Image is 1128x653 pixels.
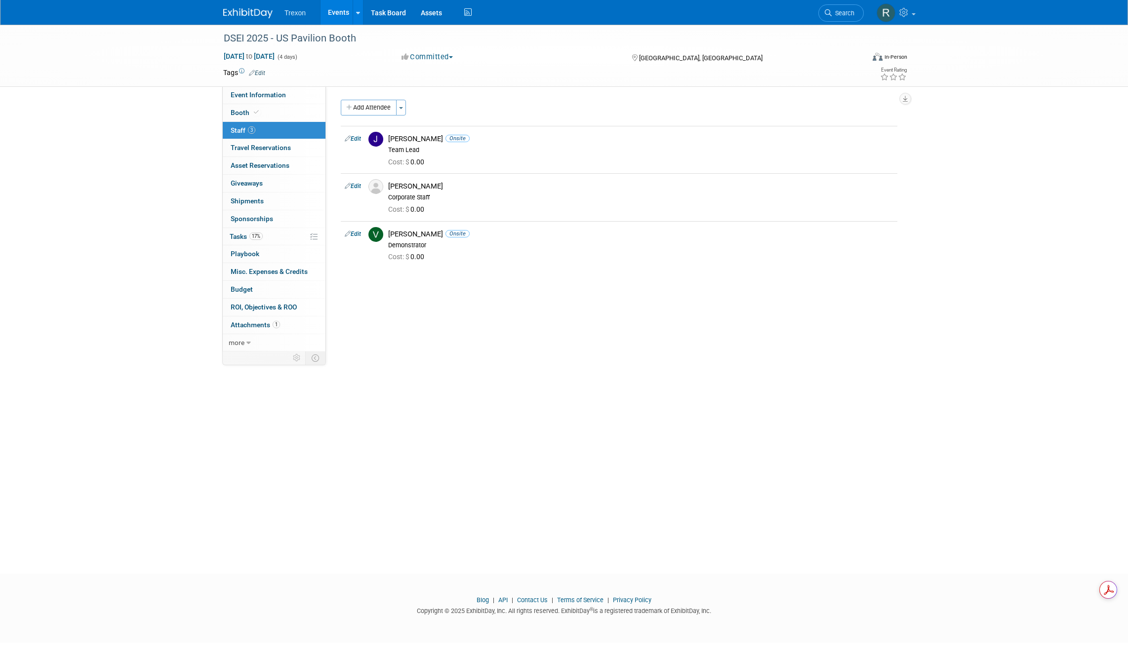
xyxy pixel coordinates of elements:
span: to [244,52,254,60]
span: Trexon [284,9,306,17]
span: 0.00 [388,158,428,166]
a: Giveaways [223,175,325,192]
img: ExhibitDay [223,8,273,18]
i: Booth reservation complete [254,110,259,115]
span: | [509,596,516,604]
span: more [229,339,244,346]
td: Personalize Event Tab Strip [288,351,306,364]
div: In-Person [884,53,907,61]
span: Tasks [230,232,263,240]
img: Ryan Flores [877,3,895,22]
button: Committed [398,52,457,62]
span: Attachments [231,321,280,329]
span: Event Information [231,91,286,99]
img: V.jpg [368,227,383,242]
div: DSEI 2025 - US Pavilion Booth [220,30,849,47]
span: | [605,596,611,604]
div: [PERSON_NAME] [388,134,893,144]
span: Search [832,9,854,17]
div: Team Lead [388,146,893,154]
a: Terms of Service [557,596,604,604]
div: Demonstrator [388,241,893,249]
a: Attachments1 [223,316,325,334]
a: API [498,596,508,604]
a: Blog [477,596,489,604]
span: 0.00 [388,205,428,213]
span: [DATE] [DATE] [223,52,275,61]
td: Toggle Event Tabs [306,351,326,364]
span: Travel Reservations [231,144,291,152]
a: Asset Reservations [223,157,325,174]
a: Edit [345,135,361,142]
a: Tasks17% [223,228,325,245]
span: Onsite [445,230,470,237]
a: Contact Us [517,596,548,604]
span: | [549,596,556,604]
div: Event Format [806,51,907,66]
div: Event Rating [880,68,907,73]
span: Budget [231,285,253,293]
a: ROI, Objectives & ROO [223,299,325,316]
div: [PERSON_NAME] [388,230,893,239]
a: Sponsorships [223,210,325,228]
span: Cost: $ [388,253,410,261]
span: ROI, Objectives & ROO [231,303,297,311]
a: Shipments [223,192,325,210]
a: Privacy Policy [613,596,651,604]
span: Booth [231,109,261,116]
span: Sponsorships [231,215,273,223]
span: 1 [273,321,280,328]
a: more [223,334,325,351]
span: Cost: $ [388,158,410,166]
span: Cost: $ [388,205,410,213]
span: Staff [231,126,255,134]
img: Format-Inperson.png [873,53,883,61]
img: J.jpg [368,132,383,147]
a: Edit [345,183,361,190]
span: 0.00 [388,253,428,261]
a: Booth [223,104,325,121]
span: Giveaways [231,179,263,187]
span: Misc. Expenses & Credits [231,268,308,275]
span: 3 [248,126,255,134]
span: [GEOGRAPHIC_DATA], [GEOGRAPHIC_DATA] [639,54,763,62]
a: Misc. Expenses & Credits [223,263,325,280]
a: Staff3 [223,122,325,139]
div: Corporate Staff [388,193,893,201]
img: Associate-Profile-5.png [368,179,383,194]
sup: ® [590,607,593,612]
a: Playbook [223,245,325,263]
span: (4 days) [277,54,297,60]
span: Asset Reservations [231,161,289,169]
a: Edit [345,230,361,237]
span: Shipments [231,197,264,205]
a: Event Information [223,86,325,104]
a: Search [818,4,864,22]
span: | [490,596,497,604]
td: Tags [223,68,265,77]
div: [PERSON_NAME] [388,182,893,191]
span: Onsite [445,135,470,142]
a: Budget [223,281,325,298]
button: Add Attendee [341,100,397,115]
a: Edit [249,70,265,77]
span: Playbook [231,250,259,258]
a: Travel Reservations [223,139,325,156]
span: 17% [249,232,263,240]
